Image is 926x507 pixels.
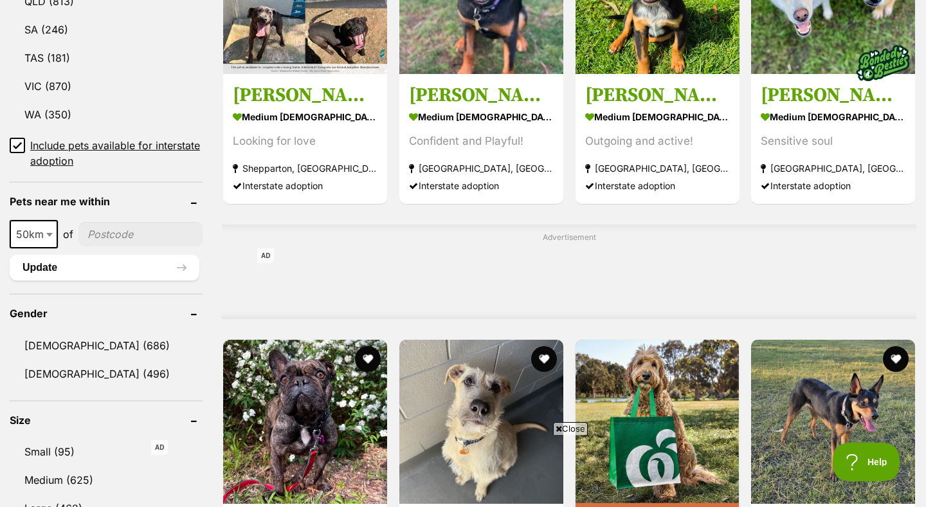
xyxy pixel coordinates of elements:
[10,438,203,465] a: Small (95)
[761,160,905,177] strong: [GEOGRAPHIC_DATA], [GEOGRAPHIC_DATA]
[399,73,563,204] a: [PERSON_NAME] medium [DEMOGRAPHIC_DATA] Dog Confident and Playful! [GEOGRAPHIC_DATA], [GEOGRAPHIC...
[257,248,274,263] span: AD
[355,346,381,372] button: favourite
[761,177,905,194] div: Interstate adoption
[10,138,203,169] a: Include pets available for interstate adoption
[851,31,915,95] img: bonded besties
[11,225,57,243] span: 50km
[10,414,203,426] header: Size
[10,16,203,43] a: SA (246)
[30,138,203,169] span: Include pets available for interstate adoption
[585,160,730,177] strong: [GEOGRAPHIC_DATA], [GEOGRAPHIC_DATA]
[10,101,203,128] a: WA (350)
[761,133,905,150] div: Sensitive soul
[78,222,203,246] input: postcode
[10,220,58,248] span: 50km
[883,346,909,372] button: favourite
[409,107,554,126] strong: medium [DEMOGRAPHIC_DATA] Dog
[833,443,900,481] iframe: Help Scout Beacon - Open
[257,248,881,306] iframe: Advertisement
[10,196,203,207] header: Pets near me within
[223,73,387,204] a: [PERSON_NAME] medium [DEMOGRAPHIC_DATA] Dog Looking for love Shepparton, [GEOGRAPHIC_DATA] Inters...
[399,340,563,504] img: Potato - Irish Wolfhound Dog
[409,177,554,194] div: Interstate adoption
[222,225,916,319] div: Advertisement
[585,83,730,107] h3: [PERSON_NAME]
[751,340,915,504] img: Dusty - Australian Kelpie Dog
[409,160,554,177] strong: [GEOGRAPHIC_DATA], [GEOGRAPHIC_DATA]
[10,332,203,359] a: [DEMOGRAPHIC_DATA] (686)
[233,177,377,194] div: Interstate adoption
[63,226,73,242] span: of
[233,160,377,177] strong: Shepparton, [GEOGRAPHIC_DATA]
[233,107,377,126] strong: medium [DEMOGRAPHIC_DATA] Dog
[553,422,588,435] span: Close
[10,44,203,71] a: TAS (181)
[761,83,905,107] h3: [PERSON_NAME]
[409,133,554,150] div: Confident and Playful!
[751,73,915,204] a: [PERSON_NAME] medium [DEMOGRAPHIC_DATA] Dog Sensitive soul [GEOGRAPHIC_DATA], [GEOGRAPHIC_DATA] I...
[576,73,740,204] a: [PERSON_NAME] medium [DEMOGRAPHIC_DATA] Dog Outgoing and active! [GEOGRAPHIC_DATA], [GEOGRAPHIC_D...
[223,340,387,504] img: Harley Quinn - French Bulldog
[761,107,905,126] strong: medium [DEMOGRAPHIC_DATA] Dog
[10,255,199,281] button: Update
[233,83,377,107] h3: [PERSON_NAME]
[585,177,730,194] div: Interstate adoption
[10,360,203,387] a: [DEMOGRAPHIC_DATA] (496)
[531,346,557,372] button: favourite
[151,440,168,455] span: AD
[10,466,203,493] a: Medium (625)
[585,133,730,150] div: Outgoing and active!
[10,73,203,100] a: VIC (870)
[585,107,730,126] strong: medium [DEMOGRAPHIC_DATA] Dog
[409,83,554,107] h3: [PERSON_NAME]
[233,133,377,150] div: Looking for love
[10,308,203,319] header: Gender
